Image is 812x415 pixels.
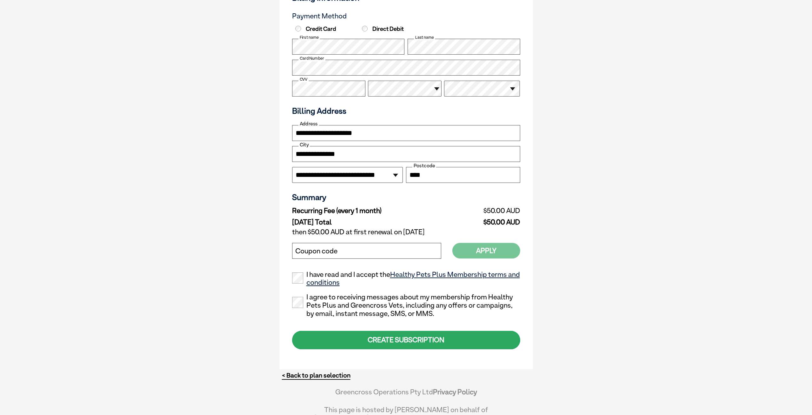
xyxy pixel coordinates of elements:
[433,388,477,396] a: Privacy Policy
[292,226,520,238] td: then $50.00 AUD at first renewal on [DATE]
[362,26,368,31] input: Direct Debit
[292,297,303,308] input: I agree to receiving messages about my membership from Healthy Pets Plus and Greencross Vets, inc...
[412,163,436,169] label: Postcode
[298,142,310,148] label: City
[452,217,520,226] td: $50.00 AUD
[452,205,520,217] td: $50.00 AUD
[294,25,359,32] label: Credit Card
[298,35,320,40] label: First name
[292,293,520,318] label: I agree to receiving messages about my membership from Healthy Pets Plus and Greencross Vets, inc...
[314,388,498,402] div: Greencross Operations Pty Ltd
[360,25,426,32] label: Direct Debit
[292,192,520,202] h3: Summary
[298,56,325,61] label: Card Number
[292,217,453,226] td: [DATE] Total
[452,243,520,258] button: Apply
[295,247,337,255] label: Coupon code
[306,270,520,287] a: Healthy Pets Plus Membership terms and conditions
[298,121,319,127] label: Address
[414,35,435,40] label: Last name
[295,26,301,31] input: Credit Card
[282,371,350,379] a: < Back to plan selection
[292,205,453,217] td: Recurring Fee (every 1 month)
[292,331,520,349] div: CREATE SUBSCRIPTION
[292,272,303,284] input: I have read and I accept theHealthy Pets Plus Membership terms and conditions
[292,12,520,20] h3: Payment Method
[292,106,520,116] h3: Billing Address
[298,77,309,82] label: CVV
[292,271,520,287] label: I have read and I accept the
